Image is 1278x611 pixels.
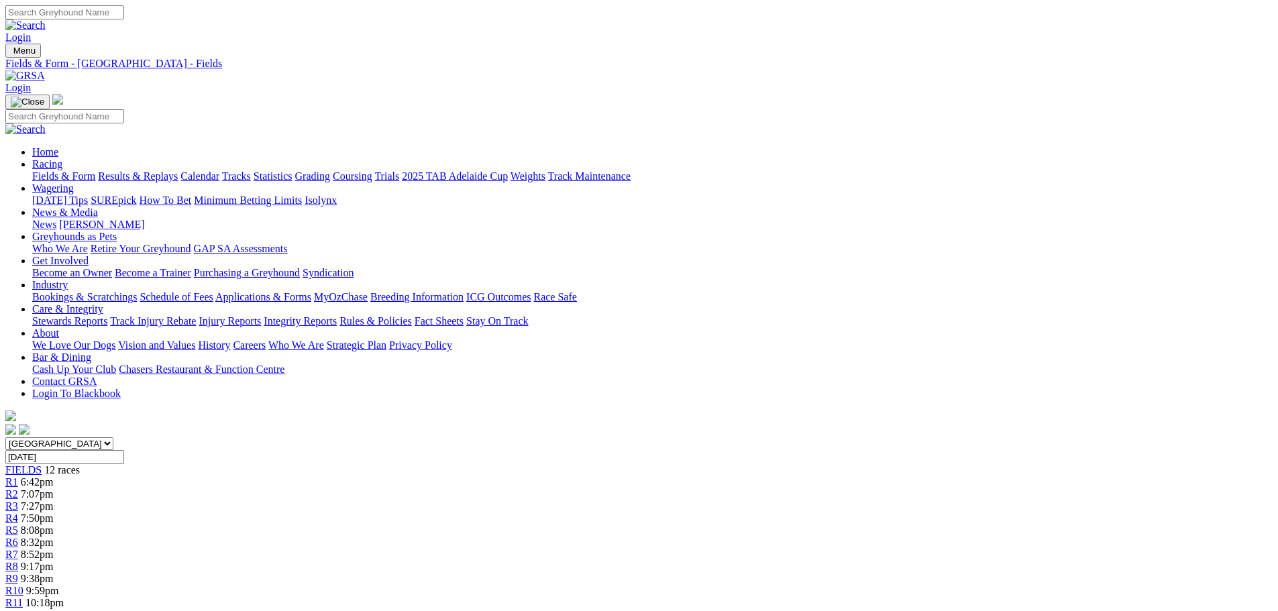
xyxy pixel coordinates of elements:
a: R11 [5,597,23,608]
a: Retire Your Greyhound [91,243,191,254]
a: Applications & Forms [215,291,311,302]
span: 9:59pm [26,585,59,596]
span: Menu [13,46,36,56]
a: Login [5,82,31,93]
a: Home [32,146,58,158]
a: Syndication [303,267,354,278]
span: 9:17pm [21,561,54,572]
a: Tracks [222,170,251,182]
a: History [198,339,230,351]
a: Bar & Dining [32,351,91,363]
span: 8:08pm [21,524,54,536]
a: Statistics [254,170,292,182]
a: FIELDS [5,464,42,476]
span: 10:18pm [25,597,64,608]
div: Racing [32,170,1273,182]
a: R1 [5,476,18,488]
div: Greyhounds as Pets [32,243,1273,255]
img: GRSA [5,70,45,82]
a: Industry [32,279,68,290]
img: Search [5,19,46,32]
a: R8 [5,561,18,572]
a: Fields & Form - [GEOGRAPHIC_DATA] - Fields [5,58,1273,70]
span: 7:50pm [21,512,54,524]
a: Fields & Form [32,170,95,182]
button: Toggle navigation [5,95,50,109]
div: Wagering [32,195,1273,207]
span: 9:38pm [21,573,54,584]
a: News & Media [32,207,98,218]
a: R10 [5,585,23,596]
a: Strategic Plan [327,339,386,351]
a: Login To Blackbook [32,388,121,399]
a: Track Injury Rebate [110,315,196,327]
span: 8:32pm [21,537,54,548]
a: Track Maintenance [548,170,631,182]
a: Vision and Values [118,339,195,351]
a: R7 [5,549,18,560]
a: Get Involved [32,255,89,266]
a: Who We Are [268,339,324,351]
a: Minimum Betting Limits [194,195,302,206]
a: Become an Owner [32,267,112,278]
a: R6 [5,537,18,548]
span: 12 races [44,464,80,476]
a: Purchasing a Greyhound [194,267,300,278]
a: Coursing [333,170,372,182]
a: Racing [32,158,62,170]
img: logo-grsa-white.png [5,410,16,421]
a: R4 [5,512,18,524]
a: Login [5,32,31,43]
a: Grading [295,170,330,182]
a: Isolynx [305,195,337,206]
a: R9 [5,573,18,584]
a: About [32,327,59,339]
a: Stewards Reports [32,315,107,327]
a: R5 [5,524,18,536]
a: Cash Up Your Club [32,364,116,375]
a: Become a Trainer [115,267,191,278]
a: How To Bet [140,195,192,206]
a: Results & Replays [98,170,178,182]
a: GAP SA Assessments [194,243,288,254]
a: 2025 TAB Adelaide Cup [402,170,508,182]
a: We Love Our Dogs [32,339,115,351]
img: twitter.svg [19,424,30,435]
a: Chasers Restaurant & Function Centre [119,364,284,375]
a: Who We Are [32,243,88,254]
a: Breeding Information [370,291,464,302]
a: Trials [374,170,399,182]
a: News [32,219,56,230]
span: 8:52pm [21,549,54,560]
a: Careers [233,339,266,351]
a: Stay On Track [466,315,528,327]
button: Toggle navigation [5,44,41,58]
div: About [32,339,1273,351]
a: Weights [511,170,545,182]
img: Close [11,97,44,107]
a: Race Safe [533,291,576,302]
a: Calendar [180,170,219,182]
a: Injury Reports [199,315,261,327]
input: Search [5,5,124,19]
a: R2 [5,488,18,500]
div: Get Involved [32,267,1273,279]
div: Bar & Dining [32,364,1273,376]
span: 7:07pm [21,488,54,500]
a: Contact GRSA [32,376,97,387]
img: facebook.svg [5,424,16,435]
a: [PERSON_NAME] [59,219,144,230]
img: logo-grsa-white.png [52,94,63,105]
span: 6:42pm [21,476,54,488]
a: Integrity Reports [264,315,337,327]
